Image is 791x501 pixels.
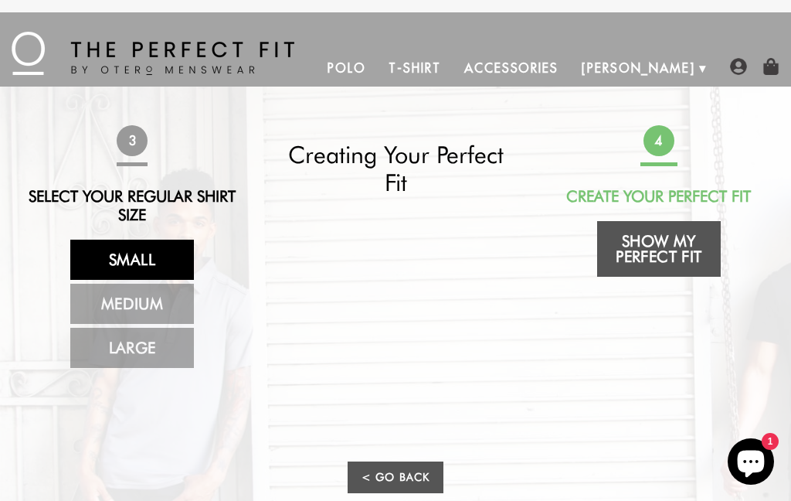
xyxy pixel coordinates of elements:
a: Show My Perfect Fit [597,221,721,277]
h2: Creating Your Perfect Fit [283,141,508,197]
span: 3 [116,124,149,158]
img: user-account-icon.png [730,58,747,75]
img: The Perfect Fit - by Otero Menswear - Logo [12,32,294,75]
a: < Go Back [348,462,443,493]
h2: Create Your Perfect Fit [546,187,772,206]
a: Small [70,240,194,280]
a: Large [70,328,194,368]
a: Accessories [453,49,570,87]
a: Medium [70,284,194,324]
span: 4 [642,124,675,158]
inbox-online-store-chat: Shopify online store chat [723,438,779,489]
a: Polo [316,49,378,87]
a: T-Shirt [377,49,452,87]
img: shopping-bag-icon.png [762,58,779,75]
a: [PERSON_NAME] [570,49,707,87]
h2: Select Your Regular Shirt Size [19,187,245,224]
